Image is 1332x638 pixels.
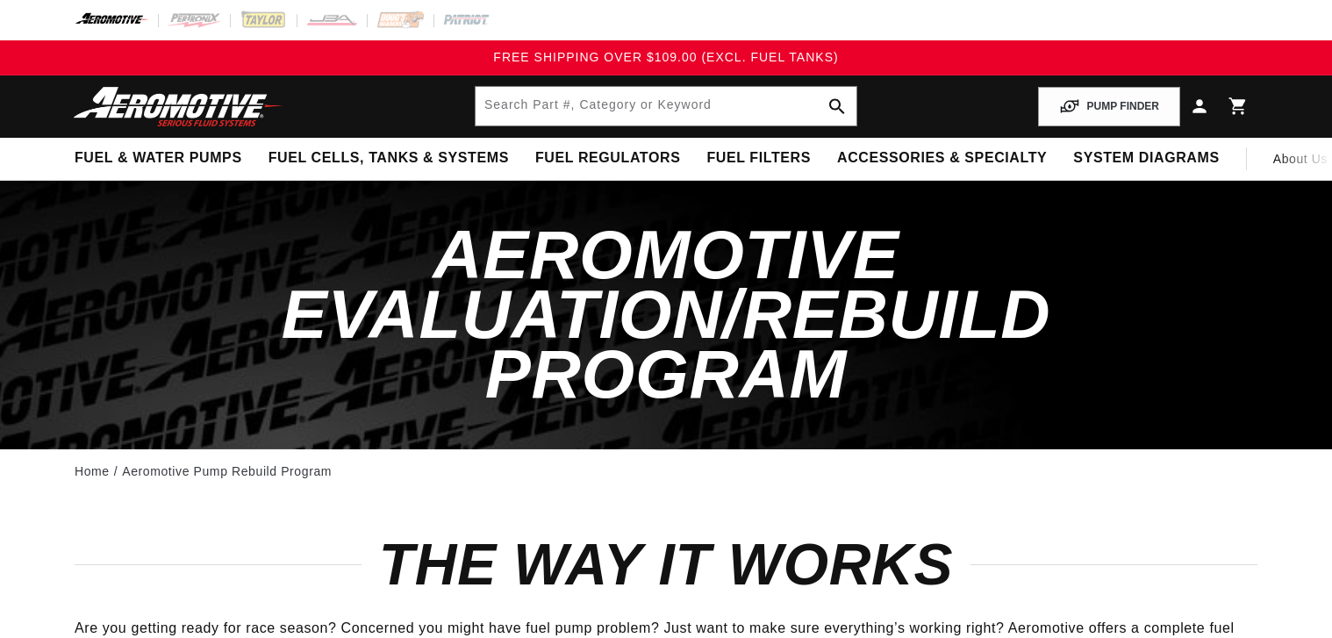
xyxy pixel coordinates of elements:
[269,149,509,168] span: Fuel Cells, Tanks & Systems
[476,87,856,125] input: Search by Part Number, Category or Keyword
[522,138,693,179] summary: Fuel Regulators
[1073,149,1219,168] span: System Diagrams
[818,87,856,125] button: search button
[75,540,1257,591] h2: THE WAY IT WORKS
[122,462,332,481] a: Aeromotive Pump Rebuild Program
[706,149,811,168] span: Fuel Filters
[1038,87,1180,126] button: PUMP FINDER
[282,216,1051,413] span: Aeromotive Evaluation/Rebuild Program
[61,138,255,179] summary: Fuel & Water Pumps
[255,138,522,179] summary: Fuel Cells, Tanks & Systems
[693,138,824,179] summary: Fuel Filters
[68,86,288,127] img: Aeromotive
[1060,138,1232,179] summary: System Diagrams
[75,462,1257,481] nav: breadcrumbs
[837,149,1047,168] span: Accessories & Specialty
[493,50,838,64] span: FREE SHIPPING OVER $109.00 (EXCL. FUEL TANKS)
[75,149,242,168] span: Fuel & Water Pumps
[75,462,110,481] a: Home
[824,138,1060,179] summary: Accessories & Specialty
[535,149,680,168] span: Fuel Regulators
[1273,152,1328,166] span: About Us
